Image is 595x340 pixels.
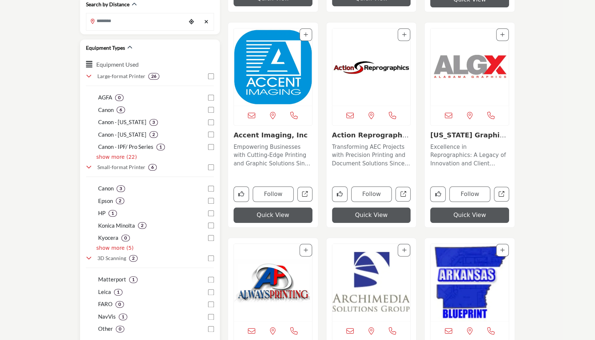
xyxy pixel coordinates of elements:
[449,186,490,202] button: Follow
[97,255,126,262] h3: 3D Scanning
[208,144,214,150] input: Canon - IPF/ Pro Series checkbox
[233,141,312,168] a: Empowering Businesses with Cutting-Edge Printing and Graphic Solutions Since [DATE] Founded in [D...
[208,222,214,228] input: Konica Minolta checkbox
[120,186,122,191] b: 3
[114,289,122,295] div: 1 Results For Leica
[98,300,113,308] p: FARO
[148,164,157,171] div: 6 Results For Small-format Printer
[332,244,411,321] img: Archimedia Solutions Group
[98,221,135,230] p: Konica Minolta
[430,28,509,106] img: Alabama Graphics & Engineering Supply, Inc.
[351,186,392,202] button: Follow
[86,14,186,28] input: Search Location
[186,14,197,30] div: Choose your current location
[494,187,509,202] a: Open alabama-graphics-engineering-supply-inc in new tab
[208,277,214,283] input: Matterport checkbox
[208,289,214,295] input: Leica checkbox
[149,119,158,126] div: 3 Results For Canon - Arizona
[156,144,165,150] div: 1 Results For Canon - IPF/ Pro Series
[119,326,121,332] b: 0
[115,94,124,101] div: 0 Results For AGFA
[430,207,509,223] button: Quick View
[97,164,145,171] h3: Small-format Printer
[402,32,406,38] a: Add To List
[208,95,214,101] input: AGFA checkbox
[233,186,249,202] button: Like company
[332,141,411,168] a: Transforming AEC Projects with Precision Printing and Document Solutions Since [DATE]. Since [DAT...
[116,326,124,332] div: 0 Results For Other
[208,210,214,216] input: HP checkbox
[208,326,214,332] input: Other checkbox
[98,93,112,102] p: AGFA
[97,73,145,80] h3: Large-format Printer
[119,198,121,203] b: 2
[98,288,111,296] p: Leica
[304,247,308,253] a: Add To List
[234,28,312,106] a: Open Listing in new tab
[124,235,127,241] b: 0
[233,131,308,139] a: Accent Imaging, Inc
[430,244,509,321] img: Arkansas Blueprint Co.
[108,210,117,217] div: 1 Results For HP
[120,107,122,112] b: 6
[234,244,312,321] a: Open Listing in new tab
[234,28,312,106] img: Accent Imaging, Inc
[119,313,127,320] div: 1 Results For NavVis
[149,131,158,138] div: 2 Results For Canon - Colorado
[208,235,214,241] input: Kyocera checkbox
[208,119,214,125] input: Canon - Arizona checkbox
[304,32,308,38] a: Add To List
[98,143,153,151] p: Canon - IPF/ Pro Series
[500,32,505,38] a: Add To List
[430,244,509,321] a: Open Listing in new tab
[430,186,446,202] button: Like company
[208,301,214,307] input: FARO checkbox
[98,312,116,321] p: NavVis
[118,302,121,307] b: 0
[297,187,312,202] a: Open accent-imaging-inc in new tab
[208,255,214,261] input: 3D Scanning checkbox
[98,209,105,217] p: HP
[208,132,214,137] input: Canon - Colorado checkbox
[98,118,146,126] p: Canon - Arizona
[208,198,214,204] input: Epson checkbox
[332,28,411,106] img: Action Reprographics
[332,131,409,147] a: Action Reprographics...
[201,14,212,30] div: Clear search location
[116,197,124,204] div: 2 Results For Epson
[332,28,411,106] a: Open Listing in new tab
[253,186,294,202] button: Follow
[233,143,312,168] p: Empowering Businesses with Cutting-Edge Printing and Graphic Solutions Since [DATE] Founded in [D...
[86,44,125,52] h2: Equipment Types
[132,256,135,261] b: 2
[395,187,411,202] a: Open action-reprographics in new tab
[332,131,411,139] h3: Action Reprographics
[332,143,411,168] p: Transforming AEC Projects with Precision Printing and Document Solutions Since [DATE]. Since [DAT...
[98,234,118,242] p: Kyocera
[98,130,146,139] p: Canon - Colorado
[117,106,125,113] div: 6 Results For Canon
[332,186,347,202] button: Like company
[208,73,214,79] input: Large-format Printer checkbox
[151,74,156,79] b: 26
[152,132,155,137] b: 2
[430,143,509,168] p: Excellence in Reprographics: A Legacy of Innovation and Client Satisfaction Founded in [DATE], th...
[233,207,312,223] button: Quick View
[500,247,505,253] a: Add To List
[208,107,214,113] input: Canon checkbox
[332,244,411,321] a: Open Listing in new tab
[111,211,114,216] b: 1
[98,106,114,114] p: Canon
[117,185,125,192] div: 3 Results For Canon
[132,277,135,282] b: 1
[402,247,406,253] a: Add To List
[430,141,509,168] a: Excellence in Reprographics: A Legacy of Innovation and Client Satisfaction Founded in [DATE], th...
[430,131,509,139] h3: Alabama Graphics & Engineering Supply, Inc.
[118,95,121,100] b: 0
[86,1,129,8] h2: Search by Distance
[98,197,113,205] p: Epson
[138,222,146,229] div: 2 Results For Konica Minolta
[115,301,124,308] div: 0 Results For FARO
[159,144,162,150] b: 1
[98,275,126,284] p: Matterport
